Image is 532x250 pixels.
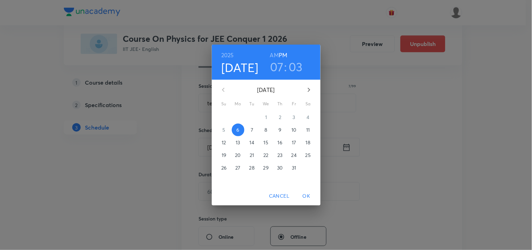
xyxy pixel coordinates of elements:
button: OK [295,190,318,203]
button: 26 [218,162,230,174]
button: 28 [246,162,258,174]
p: 15 [264,139,268,146]
p: 7 [251,126,253,133]
p: 28 [249,164,255,171]
button: 9 [274,124,287,136]
p: 29 [263,164,269,171]
button: 20 [232,149,244,162]
span: Mo [232,100,244,107]
button: 6 [232,124,244,136]
p: 20 [235,152,241,159]
p: 6 [236,126,239,133]
button: 17 [288,136,301,149]
button: Cancel [266,190,292,203]
button: PM [279,50,287,60]
button: 30 [274,162,287,174]
p: 13 [236,139,240,146]
span: Th [274,100,287,107]
button: 27 [232,162,244,174]
p: 19 [222,152,226,159]
button: AM [270,50,279,60]
button: 11 [302,124,315,136]
button: 24 [288,149,301,162]
button: 12 [218,136,230,149]
button: 22 [260,149,272,162]
p: 22 [263,152,268,159]
button: 2025 [221,50,234,60]
button: 13 [232,136,244,149]
p: 12 [222,139,226,146]
button: 19 [218,149,230,162]
p: 9 [278,126,281,133]
p: 8 [264,126,267,133]
p: 27 [235,164,240,171]
p: 21 [250,152,254,159]
button: 18 [302,136,315,149]
p: 11 [306,126,310,133]
button: 8 [260,124,272,136]
span: Su [218,100,230,107]
p: 14 [250,139,254,146]
span: Cancel [269,192,289,200]
button: 21 [246,149,258,162]
button: 03 [289,59,303,74]
span: Sa [302,100,315,107]
button: 25 [302,149,315,162]
p: 30 [277,164,283,171]
p: 31 [292,164,296,171]
h3: : [284,59,287,74]
p: 18 [306,139,310,146]
span: Tu [246,100,258,107]
p: 24 [291,152,297,159]
button: 7 [246,124,258,136]
button: [DATE] [221,60,258,75]
p: 26 [221,164,227,171]
p: 23 [277,152,282,159]
button: 15 [260,136,272,149]
p: 17 [292,139,296,146]
span: We [260,100,272,107]
button: 14 [246,136,258,149]
p: 16 [278,139,282,146]
button: 29 [260,162,272,174]
span: OK [298,192,315,200]
span: Fr [288,100,301,107]
p: 25 [305,152,311,159]
button: 07 [270,59,284,74]
button: 10 [288,124,301,136]
p: [DATE] [232,86,301,94]
button: 23 [274,149,287,162]
p: 10 [291,126,296,133]
button: 31 [288,162,301,174]
button: 16 [274,136,287,149]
